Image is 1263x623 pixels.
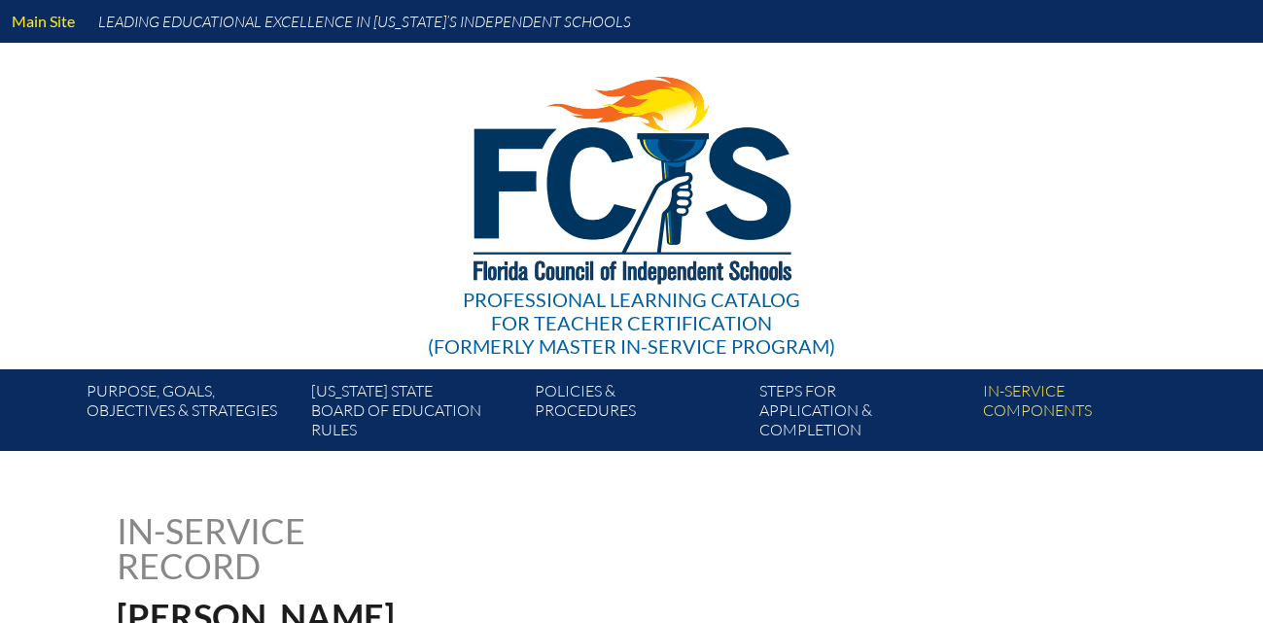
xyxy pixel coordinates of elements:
[420,39,843,362] a: Professional Learning Catalog for Teacher Certification(formerly Master In-service Program)
[527,377,751,451] a: Policies &Procedures
[752,377,975,451] a: Steps forapplication & completion
[428,288,835,358] div: Professional Learning Catalog (formerly Master In-service Program)
[491,311,772,334] span: for Teacher Certification
[117,513,509,583] h1: In-service record
[431,43,832,308] img: FCISlogo221.eps
[303,377,527,451] a: [US_STATE] StateBoard of Education rules
[79,377,302,451] a: Purpose, goals,objectives & strategies
[975,377,1199,451] a: In-servicecomponents
[4,8,83,34] a: Main Site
